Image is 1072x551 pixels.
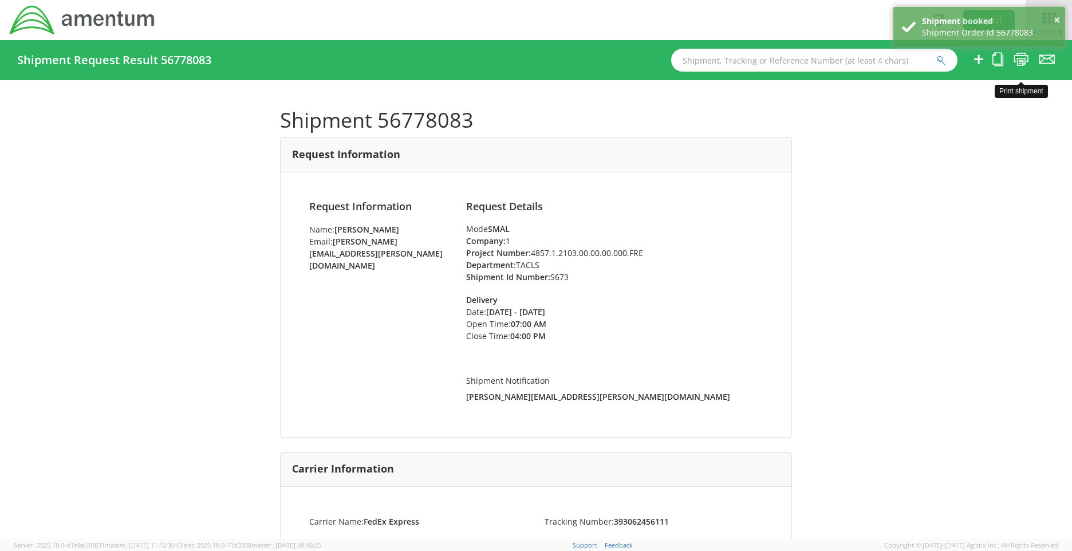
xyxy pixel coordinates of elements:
[884,541,1058,550] span: Copyright © [DATE]-[DATE] Agistix Inc., All Rights Reserved
[466,271,550,282] strong: Shipment Id Number:
[514,306,545,317] strong: - [DATE]
[922,15,1057,27] div: Shipment booked
[309,201,449,212] h4: Request Information
[466,330,581,342] li: Close Time:
[14,541,175,549] span: Server: 2025.18.0-d1e9a510831
[511,318,546,329] strong: 07:00 AM
[1054,12,1060,29] button: ×
[17,54,211,66] h4: Shipment Request Result 56778083
[466,223,763,235] div: Mode
[922,27,1057,38] div: Shipment Order Id 56778083
[309,235,449,271] li: Email:
[466,235,763,247] li: 1
[9,4,156,36] img: dyn-intl-logo-049831509241104b2a82.png
[614,516,669,527] strong: 393062456111
[536,515,771,528] li: Tracking Number:
[466,318,581,330] li: Open Time:
[301,515,536,528] li: Carrier Name:
[466,235,506,246] strong: Company:
[105,541,175,549] span: master, [DATE] 11:12:30
[309,236,443,271] strong: [PERSON_NAME][EMAIL_ADDRESS][PERSON_NAME][DOMAIN_NAME]
[251,541,321,549] span: master, [DATE] 09:46:25
[995,85,1048,98] div: Print shipment
[510,330,546,341] strong: 04:00 PM
[466,271,763,283] li: S673
[309,223,449,235] li: Name:
[466,306,581,318] li: Date:
[466,247,531,258] strong: Project Number:
[280,109,792,132] h1: Shipment 56778083
[364,516,419,527] strong: FedEx Express
[671,49,957,72] input: Shipment, Tracking or Reference Number (at least 4 chars)
[292,463,394,475] h3: Carrier Information
[466,247,763,259] li: 4857.1.2103.00.00.00.000.FRE
[292,149,400,160] h3: Request Information
[488,223,510,234] strong: SMAL
[573,541,597,549] a: Support
[466,259,763,271] li: TACLS
[466,259,516,270] strong: Department:
[466,391,730,402] strong: [PERSON_NAME][EMAIL_ADDRESS][PERSON_NAME][DOMAIN_NAME]
[334,224,399,235] strong: [PERSON_NAME]
[466,201,763,212] h4: Request Details
[466,294,498,305] strong: Delivery
[486,306,512,317] strong: [DATE]
[605,541,633,549] a: Feedback
[176,541,321,549] span: Client: 2025.18.0-71d3358
[466,376,763,385] h5: Shipment Notification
